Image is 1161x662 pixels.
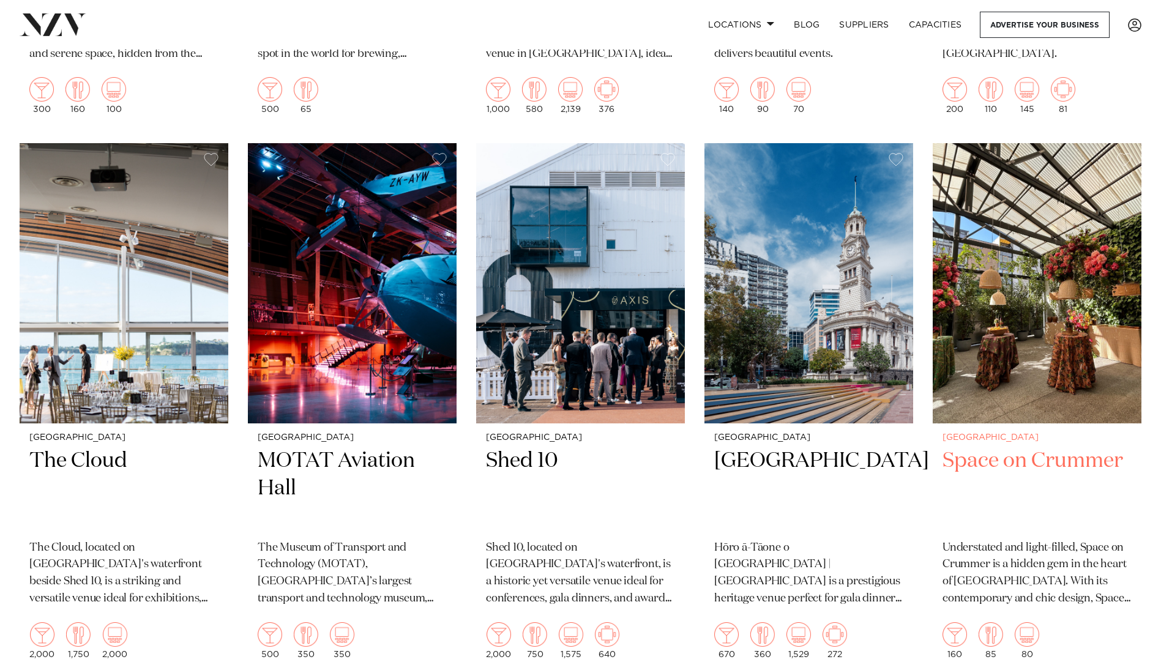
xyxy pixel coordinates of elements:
div: 350 [294,622,318,659]
div: 200 [943,77,967,114]
div: 65 [294,77,318,114]
img: dining.png [294,77,318,102]
img: theatre.png [558,77,583,102]
div: 85 [979,622,1003,659]
small: [GEOGRAPHIC_DATA] [714,433,903,442]
div: 360 [750,622,775,659]
p: The Cloud, located on [GEOGRAPHIC_DATA]'s waterfront beside Shed 10, is a striking and versatile ... [29,540,218,608]
img: cocktail.png [943,622,967,647]
div: 376 [594,77,619,114]
img: meeting.png [594,77,619,102]
div: 160 [943,622,967,659]
div: 2,000 [29,622,54,659]
img: meeting.png [1051,77,1075,102]
div: 81 [1051,77,1075,114]
div: 640 [595,622,619,659]
div: 2,000 [486,622,511,659]
img: cocktail.png [29,77,54,102]
img: dining.png [750,77,775,102]
img: nzv-logo.png [20,13,86,35]
div: 272 [823,622,847,659]
div: 145 [1015,77,1039,114]
div: 1,000 [486,77,510,114]
div: 160 [65,77,90,114]
img: dining.png [66,622,91,647]
div: 1,575 [559,622,583,659]
img: dining.png [65,77,90,102]
img: cocktail.png [487,622,511,647]
img: theatre.png [330,622,354,647]
div: 670 [714,622,739,659]
a: SUPPLIERS [829,12,898,38]
h2: Space on Crummer [943,447,1132,530]
p: The Museum of Transport and Technology (MOTAT), [GEOGRAPHIC_DATA]’s largest transport and technol... [258,540,447,608]
small: [GEOGRAPHIC_DATA] [29,433,218,442]
div: 500 [258,622,282,659]
div: 300 [29,77,54,114]
img: meeting.png [823,622,847,647]
div: 750 [523,622,547,659]
img: meeting.png [595,622,619,647]
small: [GEOGRAPHIC_DATA] [943,433,1132,442]
div: 580 [522,77,547,114]
small: [GEOGRAPHIC_DATA] [258,433,447,442]
div: 500 [258,77,282,114]
h2: MOTAT Aviation Hall [258,447,447,530]
a: Locations [698,12,784,38]
img: dining.png [523,622,547,647]
img: dining.png [750,622,775,647]
a: Capacities [899,12,972,38]
img: theatre.png [102,77,126,102]
img: dining.png [979,77,1003,102]
h2: The Cloud [29,447,218,530]
img: theatre.png [103,622,127,647]
a: Advertise your business [980,12,1110,38]
img: dining.png [522,77,547,102]
div: 1,529 [786,622,811,659]
p: Hōro ā-Tāone o [GEOGRAPHIC_DATA] | [GEOGRAPHIC_DATA] is a prestigious heritage venue perfect for ... [714,540,903,608]
div: 80 [1015,622,1039,659]
img: theatre.png [559,622,583,647]
img: cocktail.png [714,77,739,102]
div: 90 [750,77,775,114]
p: Shed 10, located on [GEOGRAPHIC_DATA]'s waterfront, is a historic yet versatile venue ideal for c... [486,540,675,608]
small: [GEOGRAPHIC_DATA] [486,433,675,442]
div: 350 [330,622,354,659]
img: theatre.png [786,622,811,647]
img: cocktail.png [943,77,967,102]
img: theatre.png [1015,622,1039,647]
div: 2,000 [102,622,127,659]
div: 1,750 [66,622,91,659]
img: cocktail.png [714,622,739,647]
div: 110 [979,77,1003,114]
img: cocktail.png [258,77,282,102]
img: cocktail.png [30,622,54,647]
div: 2,139 [558,77,583,114]
p: Understated and light-filled, Space on Crummer is a hidden gem in the heart of [GEOGRAPHIC_DATA].... [943,540,1132,608]
img: dining.png [979,622,1003,647]
img: dining.png [294,622,318,647]
img: theatre.png [786,77,811,102]
div: 70 [786,77,811,114]
h2: [GEOGRAPHIC_DATA] [714,447,903,530]
img: theatre.png [1015,77,1039,102]
div: 100 [102,77,126,114]
h2: Shed 10 [486,447,675,530]
a: BLOG [784,12,829,38]
img: cocktail.png [486,77,510,102]
img: cocktail.png [258,622,282,647]
div: 140 [714,77,739,114]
